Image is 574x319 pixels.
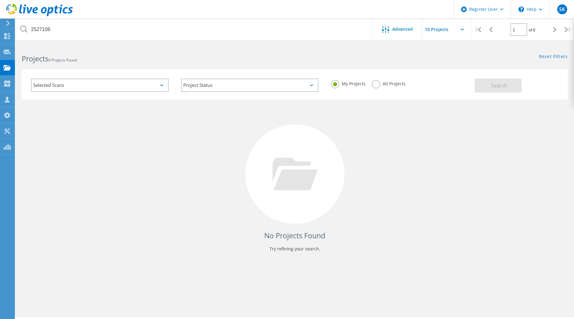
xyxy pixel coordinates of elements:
span: 0 Projects Found [48,57,77,63]
p: Try refining your search. [28,244,562,254]
span: Advanced [392,27,413,31]
div: Selected Scans [31,79,169,92]
a: Reset Filters [539,54,568,60]
span: of 0 [529,27,535,33]
input: Search projects by name, owner, ID, company, etc [16,19,373,40]
span: Search [491,82,507,89]
a: Live Optics Dashboard [6,13,73,17]
b: Projects [22,54,48,64]
span: SK [559,7,565,12]
label: All Projects [372,80,406,86]
div: Project Status [181,79,319,92]
div: | [561,19,574,41]
button: Search [475,79,522,92]
label: My Projects [331,80,366,86]
h4: No Projects Found [28,231,562,241]
svg: \n [518,7,524,12]
div: | [472,19,484,41]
